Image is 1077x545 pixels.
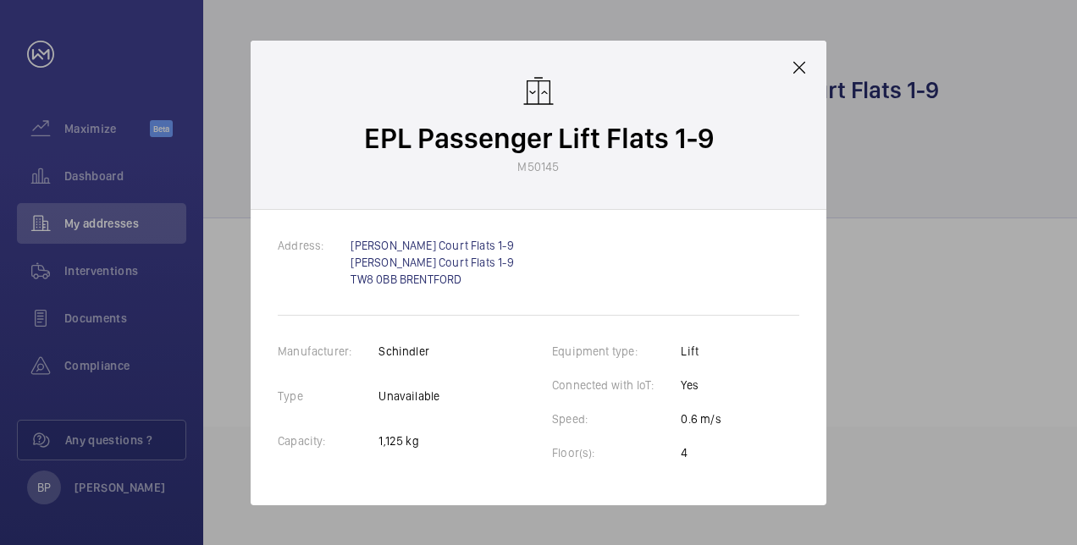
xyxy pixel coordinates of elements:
label: Connected with IoT: [552,378,681,392]
p: Lift [681,343,721,360]
p: Unavailable [378,388,439,405]
label: Floor(s): [552,446,622,460]
label: Speed: [552,412,615,426]
p: Yes [681,377,721,394]
p: M50145 [517,158,559,175]
label: Capacity: [278,434,353,448]
label: Manufacturer: [278,344,378,358]
p: 0.6 m/s [681,410,721,427]
p: 1,125 kg [378,432,439,449]
label: Address: [278,239,351,252]
img: elevator.svg [522,74,555,108]
p: Schindler [378,343,439,360]
label: Type [278,389,330,403]
a: [PERSON_NAME] Court Flats 1-9 [PERSON_NAME] Court Flats 1-9 TW8 0BB BRENTFORD [351,239,513,286]
p: 4 [681,444,721,461]
p: EPL Passenger Lift Flats 1-9 [364,118,714,158]
label: Equipment type: [552,344,665,358]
